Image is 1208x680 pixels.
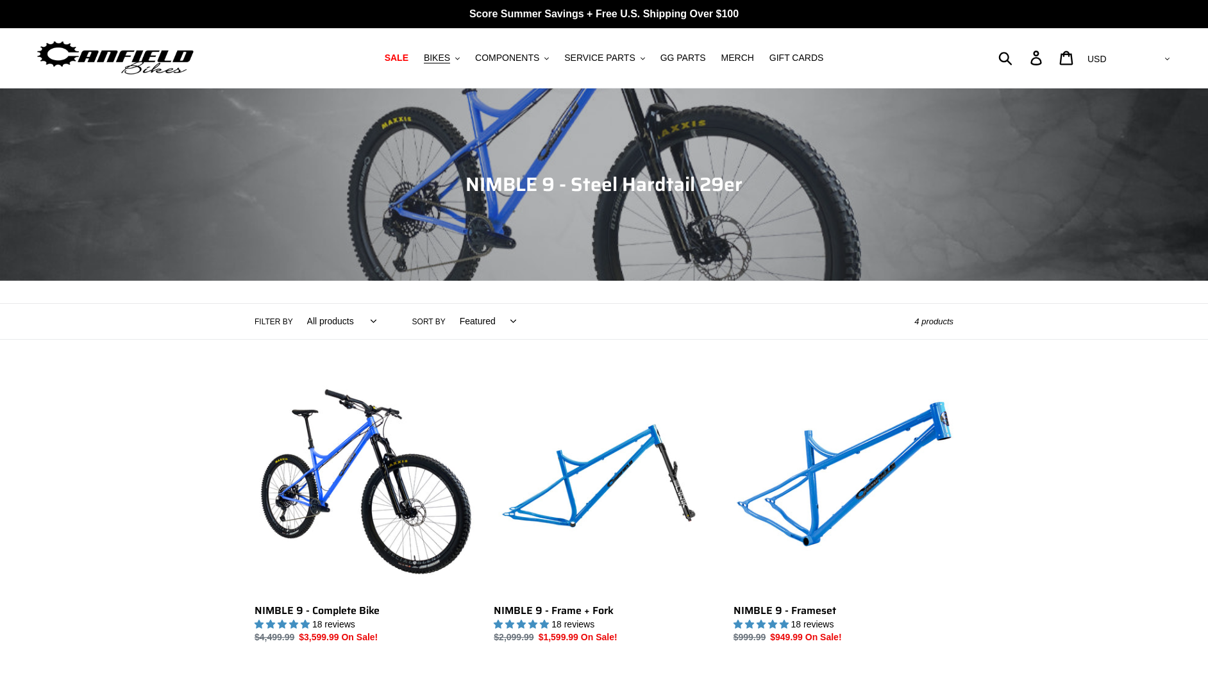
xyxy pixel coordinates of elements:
[469,49,555,67] button: COMPONENTS
[660,53,706,63] span: GG PARTS
[417,49,466,67] button: BIKES
[475,53,539,63] span: COMPONENTS
[255,316,293,328] label: Filter by
[466,169,742,199] span: NIMBLE 9 - Steel Hardtail 29er
[564,53,635,63] span: SERVICE PARTS
[385,53,408,63] span: SALE
[558,49,651,67] button: SERVICE PARTS
[763,49,830,67] a: GIFT CARDS
[1005,44,1038,72] input: Search
[35,38,196,78] img: Canfield Bikes
[715,49,760,67] a: MERCH
[769,53,824,63] span: GIFT CARDS
[412,316,446,328] label: Sort by
[914,317,953,326] span: 4 products
[424,53,450,63] span: BIKES
[378,49,415,67] a: SALE
[721,53,754,63] span: MERCH
[654,49,712,67] a: GG PARTS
